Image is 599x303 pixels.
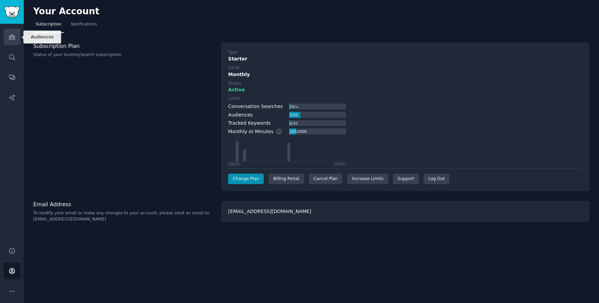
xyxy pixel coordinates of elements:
[228,55,582,63] div: Starter
[289,128,307,135] div: 255 / 2000
[289,120,298,126] div: 0 / 10
[33,42,214,50] h3: Subscription Plan
[268,174,304,184] div: Billing Portal
[228,96,241,102] div: Limits
[228,120,270,127] div: Tracked Keywords
[71,21,97,28] span: Notifications
[33,210,214,222] p: To modify your email or make any changes to your account, please send an email to [EMAIL_ADDRESS]...
[228,71,582,78] div: Monthly
[228,174,264,184] a: Change Plan
[228,128,289,135] div: Monthly AI Minutes
[289,104,299,110] div: 29 / ∞
[347,174,388,184] a: Increase Limits
[228,162,240,166] div: [DATE]
[36,21,61,28] span: Subscription
[228,50,238,56] div: Type
[393,174,419,184] a: Support
[221,201,589,222] div: [EMAIL_ADDRESS][DOMAIN_NAME]
[228,111,252,119] div: Audiences
[334,162,346,166] div: [DATE]
[33,52,214,58] p: Status of your GummySearch subscription
[228,65,239,71] div: Cycle
[69,19,99,33] a: Notifications
[424,174,449,184] div: Log Out
[228,103,283,110] div: Conversation Searches
[228,86,245,93] span: Active
[228,81,241,87] div: Status
[4,6,20,18] img: GummySearch logo
[309,174,342,184] div: Cancel Plan
[33,6,99,17] h2: Your Account
[33,201,214,208] h3: Email Address
[33,19,64,33] a: Subscription
[289,112,298,118] div: 2 / 10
